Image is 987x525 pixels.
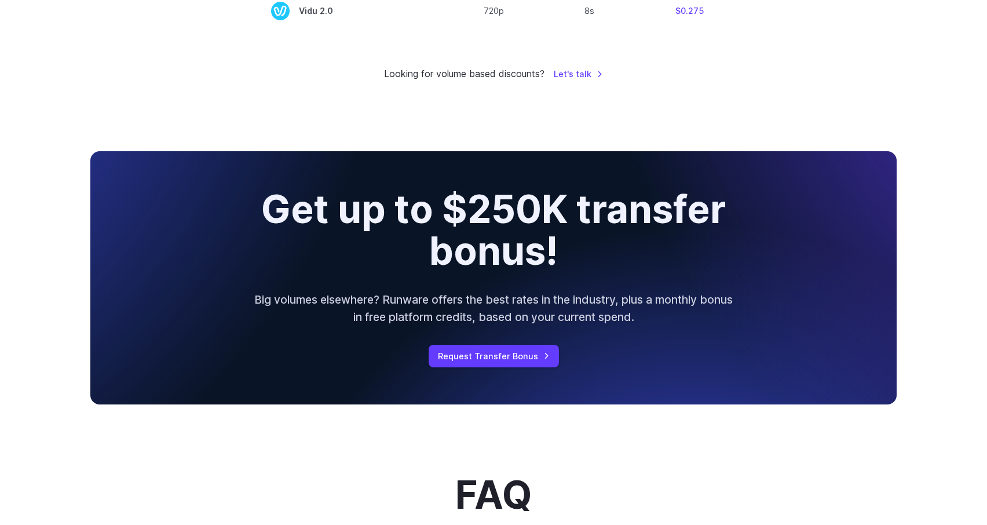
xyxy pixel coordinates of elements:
[429,345,559,367] a: Request Transfer Bonus
[384,67,544,82] small: Looking for volume based discounts?
[554,67,603,81] a: Let's talk
[455,474,532,516] h2: FAQ
[253,291,734,326] p: Big volumes elsewhere? Runware offers the best rates in the industry, plus a monthly bonus in fre...
[200,188,786,272] h2: Get up to $250K transfer bonus!
[271,2,416,20] span: Vidu 2.0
